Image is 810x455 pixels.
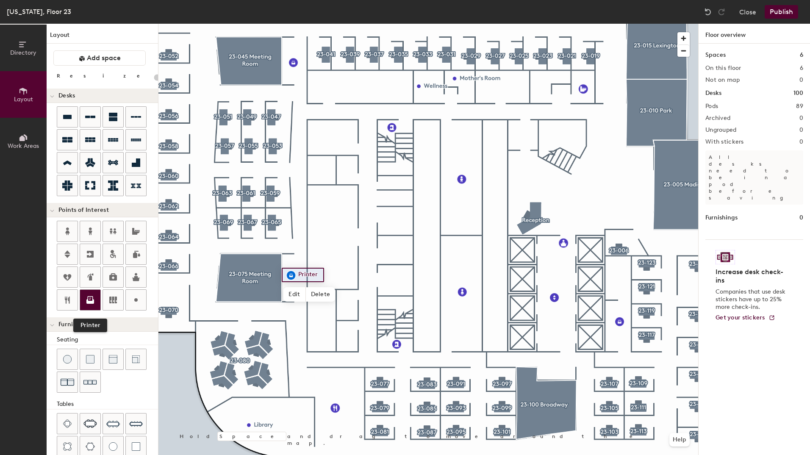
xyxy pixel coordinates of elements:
img: Table (round) [109,442,117,451]
img: Couch (x2) [61,375,74,389]
span: Furnishings [58,321,92,328]
button: Couch (corner) [125,349,147,370]
img: Redo [717,8,726,16]
span: Add space [87,54,121,62]
h1: Spaces [705,50,726,60]
img: Sticker logo [716,250,735,264]
h1: 0 [799,213,803,222]
h2: Archived [705,115,730,122]
span: Desks [58,92,75,99]
img: Table (1x1) [132,442,140,451]
button: Publish [765,5,798,19]
p: All desks need to be in a pod before saving [705,150,803,205]
img: Undo [704,8,712,16]
button: Printer [80,289,101,311]
span: Layout [14,96,33,103]
button: Cushion [80,349,101,370]
button: Add space [53,50,146,66]
img: Couch (corner) [132,355,140,363]
p: Companies that use desk stickers have up to 25% more check-ins. [716,288,788,311]
button: Couch (x3) [80,372,101,393]
a: Get your stickers [716,314,775,322]
h2: With stickers [705,139,744,145]
img: Four seat round table [63,442,72,451]
div: Resize [57,72,150,79]
h2: Ungrouped [705,127,737,133]
h1: Desks [705,89,721,98]
h1: 100 [793,89,803,98]
h1: 6 [800,50,803,60]
img: Six seat table [83,419,97,428]
h2: 0 [799,139,803,145]
span: Directory [10,49,36,56]
button: Couch (x2) [57,372,78,393]
button: Ten seat table [125,413,147,434]
button: Six seat table [80,413,101,434]
h1: Floor overview [699,24,810,44]
img: Ten seat table [129,417,143,430]
img: Couch (x3) [83,376,97,389]
span: Delete [306,287,336,302]
h2: 89 [796,103,803,110]
button: Stool [57,349,78,370]
span: Points of Interest [58,207,109,214]
button: Help [669,433,690,447]
button: Four seat table [57,413,78,434]
div: Seating [57,335,158,344]
h2: Pods [705,103,718,110]
img: Couch (middle) [109,355,117,363]
span: Get your stickers [716,314,765,321]
img: Stool [63,355,72,363]
button: Eight seat table [103,413,124,434]
div: Tables [57,400,158,409]
h1: Furnishings [705,213,738,222]
img: Four seat table [63,419,72,428]
img: Eight seat table [106,417,120,430]
h2: Not on map [705,77,740,83]
button: Close [739,5,756,19]
button: Couch (middle) [103,349,124,370]
div: [US_STATE], Floor 23 [7,6,71,17]
h2: 0 [799,115,803,122]
h1: Layout [47,31,158,44]
h2: On this floor [705,65,741,72]
span: Edit [283,287,305,302]
h2: 0 [799,127,803,133]
h4: Increase desk check-ins [716,268,788,285]
img: Cushion [86,355,94,363]
h2: 6 [800,65,803,72]
h2: 0 [799,77,803,83]
img: Six seat round table [86,442,95,451]
span: Work Areas [8,142,39,150]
